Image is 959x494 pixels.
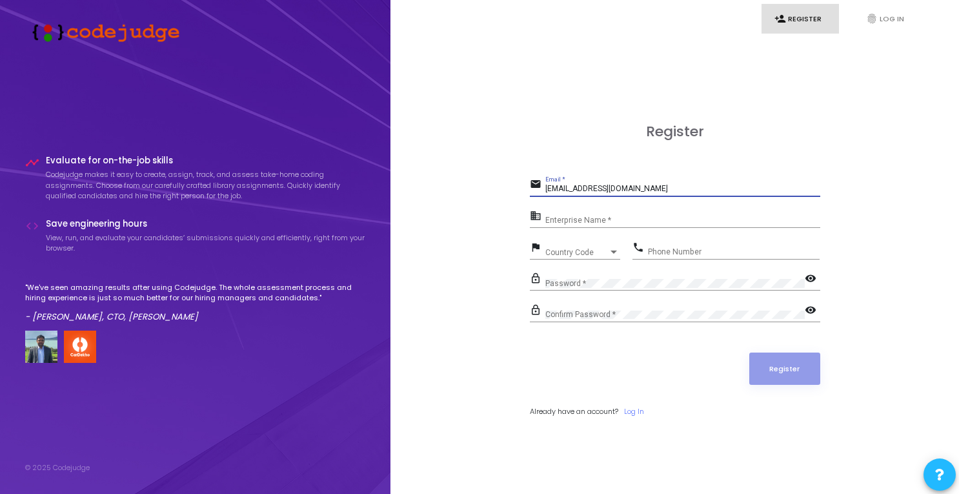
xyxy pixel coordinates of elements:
[648,247,820,256] input: Phone Number
[749,353,820,385] button: Register
[46,232,366,254] p: View, run, and evaluate your candidates’ submissions quickly and efficiently, right from your bro...
[25,331,57,363] img: user image
[530,272,545,287] mat-icon: lock_outline
[46,156,366,166] h4: Evaluate for on-the-job skills
[632,241,648,256] mat-icon: phone
[530,209,545,225] mat-icon: business
[46,219,366,229] h4: Save engineering hours
[25,219,39,233] i: code
[545,185,820,194] input: Email
[545,249,609,256] span: Country Code
[64,331,96,363] img: company-logo
[530,241,545,256] mat-icon: flag
[774,13,786,25] i: person_add
[25,282,366,304] p: "We've seen amazing results after using Codejudge. The whole assessment process and hiring experi...
[805,304,820,319] mat-icon: visibility
[530,406,618,417] span: Already have an account?
[25,311,198,323] em: - [PERSON_NAME], CTO, [PERSON_NAME]
[46,169,366,201] p: Codejudge makes it easy to create, assign, track, and assess take-home coding assignments. Choose...
[762,4,839,34] a: person_addRegister
[530,304,545,319] mat-icon: lock_outline
[25,156,39,170] i: timeline
[545,216,820,225] input: Enterprise Name
[530,123,820,140] h3: Register
[25,462,90,473] div: © 2025 Codejudge
[624,406,644,417] a: Log In
[853,4,931,34] a: fingerprintLog In
[805,272,820,287] mat-icon: visibility
[866,13,878,25] i: fingerprint
[530,178,545,193] mat-icon: email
